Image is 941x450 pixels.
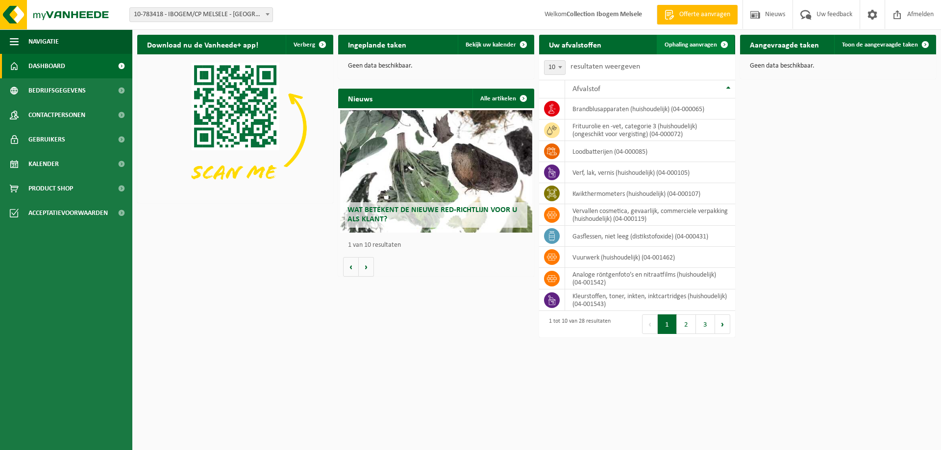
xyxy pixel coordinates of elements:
[544,313,611,335] div: 1 tot 10 van 28 resultaten
[28,29,59,54] span: Navigatie
[28,152,59,176] span: Kalender
[28,103,85,127] span: Contactpersonen
[359,257,374,277] button: Volgende
[665,42,717,48] span: Ophaling aanvragen
[28,176,73,201] span: Product Shop
[28,78,86,103] span: Bedrijfsgegevens
[348,242,529,249] p: 1 van 10 resultaten
[715,314,730,334] button: Next
[842,42,918,48] span: Toon de aangevraagde taken
[545,61,565,74] span: 10
[696,314,715,334] button: 3
[137,35,268,54] h2: Download nu de Vanheede+ app!
[130,8,272,22] span: 10-783418 - IBOGEM/CP MELSELE - MELSELE
[343,257,359,277] button: Vorige
[472,89,533,108] a: Alle artikelen
[458,35,533,54] a: Bekijk uw kalender
[642,314,658,334] button: Previous
[565,141,735,162] td: loodbatterijen (04-000085)
[740,35,829,54] h2: Aangevraagde taken
[677,10,733,20] span: Offerte aanvragen
[338,89,382,108] h2: Nieuws
[658,314,677,334] button: 1
[750,63,926,70] p: Geen data beschikbaar.
[565,119,735,141] td: frituurolie en -vet, categorie 3 (huishoudelijk) (ongeschikt voor vergisting) (04-000072)
[129,7,273,22] span: 10-783418 - IBOGEM/CP MELSELE - MELSELE
[565,204,735,226] td: vervallen cosmetica, gevaarlijk, commerciele verpakking (huishoudelijk) (04-000119)
[565,289,735,311] td: kleurstoffen, toner, inkten, inktcartridges (huishoudelijk) (04-001543)
[657,35,734,54] a: Ophaling aanvragen
[286,35,332,54] button: Verberg
[567,11,642,18] strong: Collection Ibogem Melsele
[340,110,532,233] a: Wat betekent de nieuwe RED-richtlijn voor u als klant?
[338,35,416,54] h2: Ingeplande taken
[565,247,735,268] td: vuurwerk (huishoudelijk) (04-001462)
[565,98,735,119] td: brandblusapparaten (huishoudelijk) (04-000065)
[657,5,738,24] a: Offerte aanvragen
[572,85,600,93] span: Afvalstof
[565,226,735,247] td: gasflessen, niet leeg (distikstofoxide) (04-000431)
[294,42,315,48] span: Verberg
[348,63,524,70] p: Geen data beschikbaar.
[466,42,516,48] span: Bekijk uw kalender
[347,206,517,223] span: Wat betekent de nieuwe RED-richtlijn voor u als klant?
[539,35,611,54] h2: Uw afvalstoffen
[137,54,333,201] img: Download de VHEPlus App
[28,54,65,78] span: Dashboard
[565,162,735,183] td: verf, lak, vernis (huishoudelijk) (04-000105)
[28,201,108,225] span: Acceptatievoorwaarden
[565,183,735,204] td: kwikthermometers (huishoudelijk) (04-000107)
[544,60,566,75] span: 10
[28,127,65,152] span: Gebruikers
[677,314,696,334] button: 2
[565,268,735,289] td: analoge röntgenfoto’s en nitraatfilms (huishoudelijk) (04-001542)
[834,35,935,54] a: Toon de aangevraagde taken
[570,63,640,71] label: resultaten weergeven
